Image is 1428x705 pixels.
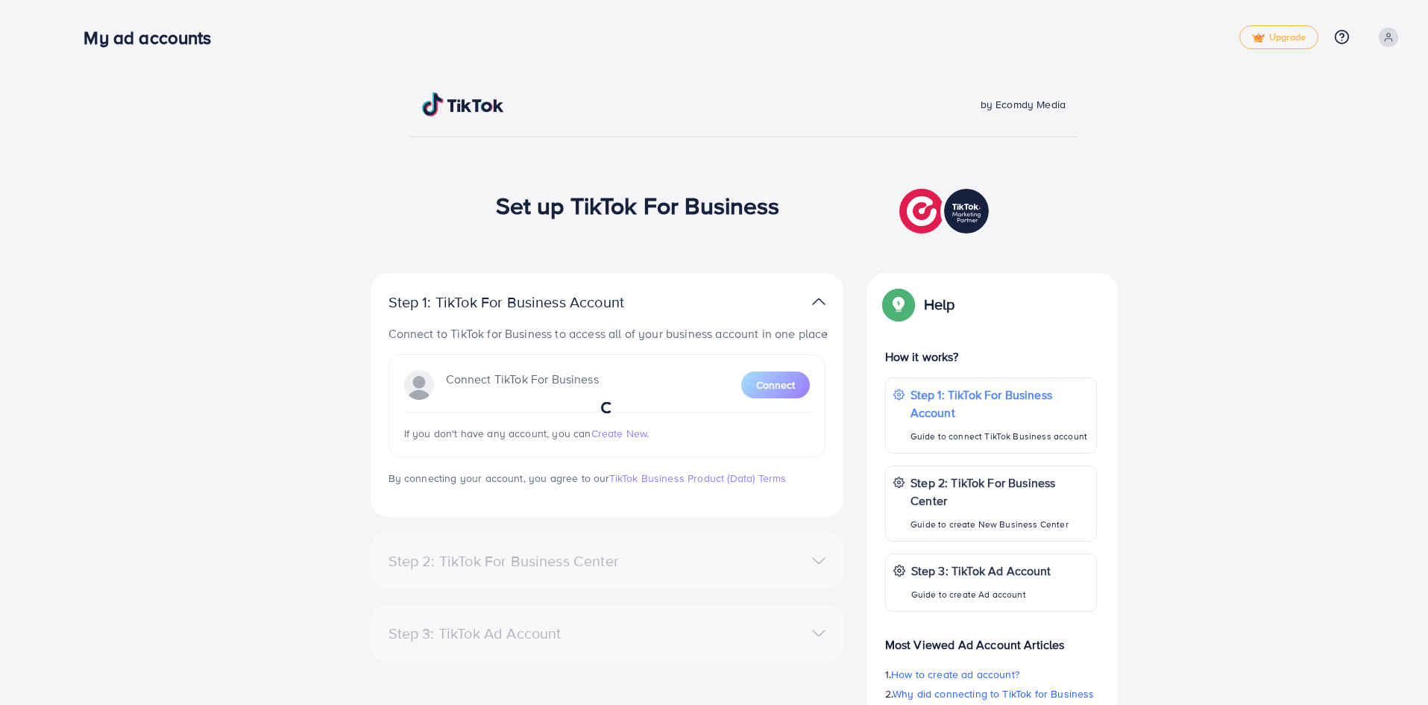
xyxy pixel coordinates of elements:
img: TikTok partner [812,291,825,313]
img: TikTok partner [899,185,993,237]
a: tickUpgrade [1239,25,1318,49]
img: TikTok [422,93,504,116]
p: 1. [885,665,1097,683]
h1: Set up TikTok For Business [496,191,780,219]
p: Step 1: TikTok For Business Account [910,386,1089,422]
h3: My ad accounts [84,27,223,48]
p: Guide to create New Business Center [910,516,1089,533]
p: Step 3: TikTok Ad Account [911,562,1051,580]
img: Popup guide [885,291,912,318]
p: Most Viewed Ad Account Articles [885,624,1097,654]
img: tick [1252,33,1265,43]
p: Step 1: TikTok For Business Account [389,293,672,311]
p: Guide to connect TikTok Business account [910,427,1089,445]
p: How it works? [885,348,1097,366]
span: Upgrade [1252,32,1306,43]
p: Guide to create Ad account [911,586,1051,604]
p: Help [924,295,955,313]
p: Step 2: TikTok For Business Center [910,474,1089,510]
span: by Ecomdy Media [981,97,1066,112]
span: How to create ad account? [891,667,1019,682]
